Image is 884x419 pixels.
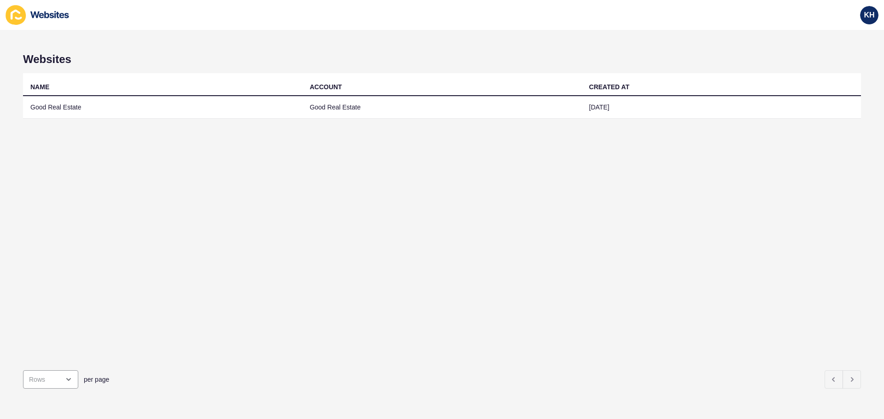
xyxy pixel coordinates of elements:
[582,96,861,119] td: [DATE]
[23,53,861,66] h1: Websites
[310,82,342,92] div: ACCOUNT
[84,375,109,384] span: per page
[302,96,582,119] td: Good Real Estate
[589,82,629,92] div: CREATED AT
[30,82,49,92] div: NAME
[864,11,874,20] span: KH
[23,96,302,119] td: Good Real Estate
[23,370,78,389] div: open menu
